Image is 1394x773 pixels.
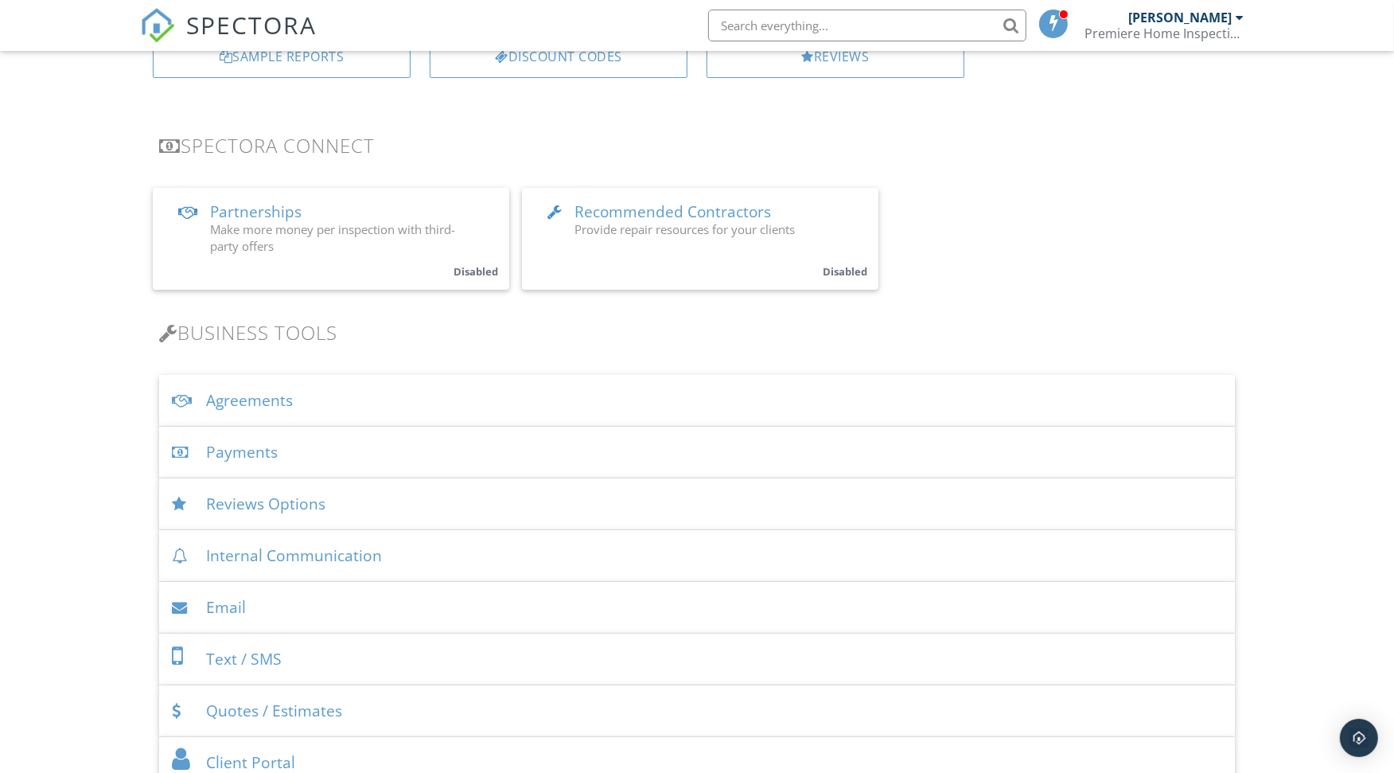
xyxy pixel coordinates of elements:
small: Disabled [823,264,867,279]
a: Reviews [707,35,964,78]
span: SPECTORA [186,8,317,41]
a: Partnerships Make more money per inspection with third-party offers Disabled [153,188,509,290]
div: Internal Communication [159,530,1235,582]
h3: Business Tools [159,322,1235,343]
div: Email [159,582,1235,634]
div: Open Intercom Messenger [1340,719,1378,757]
div: Reviews Options [159,478,1235,530]
a: Recommended Contractors Provide repair resources for your clients Disabled [522,188,878,290]
span: Partnerships [210,201,302,222]
a: Discount Codes [430,35,687,78]
small: Disabled [454,264,498,279]
div: [PERSON_NAME] [1128,10,1232,25]
h3: Spectora Connect [159,135,1235,156]
span: Provide repair resources for your clients [574,221,795,237]
div: Text / SMS [159,634,1235,685]
div: Payments [159,427,1235,478]
a: SPECTORA [140,21,317,55]
div: Quotes / Estimates [159,685,1235,737]
div: Agreements [159,375,1235,427]
input: Search everything... [708,10,1026,41]
img: The Best Home Inspection Software - Spectora [140,8,175,43]
div: Premiere Home Inspections, LLC [1084,25,1244,41]
span: Make more money per inspection with third-party offers [210,221,455,254]
span: Recommended Contractors [574,201,771,222]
